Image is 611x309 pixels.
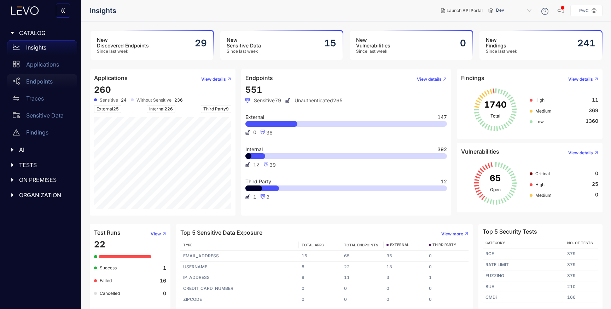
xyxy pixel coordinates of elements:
[441,179,447,184] span: 12
[19,192,71,198] span: ORGANIZATION
[592,181,598,187] span: 25
[460,38,466,48] h2: 0
[568,77,593,82] span: View details
[10,30,15,35] span: caret-right
[121,98,127,103] b: 24
[253,162,260,167] span: 12
[426,251,469,262] td: 0
[285,98,343,103] span: Unauthenticated 265
[535,182,545,187] span: High
[266,130,273,136] span: 38
[136,98,171,103] span: Without Sensitive
[90,7,116,15] span: Insights
[384,251,426,262] td: 35
[245,115,264,120] span: External
[579,8,589,13] p: PwC
[100,98,118,103] span: Sensitive
[56,4,70,18] button: double-left
[19,30,71,36] span: CATALOG
[437,147,447,152] span: 392
[164,106,173,111] span: 226
[26,44,46,51] p: Insights
[564,270,598,281] td: 379
[341,294,384,305] td: 0
[245,179,271,184] span: Third Party
[461,75,484,81] h4: Findings
[384,294,426,305] td: 0
[195,38,207,48] h2: 29
[253,130,256,135] span: 0
[299,283,341,294] td: 0
[163,265,166,271] b: 1
[356,37,390,48] h3: New Vulnerabilities
[426,272,469,283] td: 1
[245,98,281,103] span: Sensitive 79
[151,231,161,236] span: View
[564,281,598,292] td: 210
[163,291,166,296] b: 0
[417,77,442,82] span: View details
[426,283,469,294] td: 0
[426,294,469,305] td: 0
[26,112,64,119] p: Sensitive Data
[7,74,77,91] a: Endpoints
[7,125,77,142] a: Findings
[245,75,273,81] h4: Endpoints
[592,97,598,103] span: 11
[180,283,299,294] td: CREDIT_CARD_NUMBER
[183,243,192,247] span: TYPE
[299,262,341,273] td: 8
[201,105,231,113] span: Third Party
[586,118,598,124] span: 1360
[567,241,593,245] span: No. of Tests
[145,228,166,240] button: View
[324,38,336,48] h2: 15
[7,91,77,108] a: Traces
[485,241,505,245] span: Category
[4,158,77,172] div: TESTS
[147,105,175,113] span: Internal
[201,77,226,82] span: View details
[94,239,105,250] span: 22
[426,262,469,273] td: 0
[483,248,564,259] td: RCE
[341,283,384,294] td: 0
[10,177,15,182] span: caret-right
[483,270,564,281] td: FUZZING
[299,251,341,262] td: 15
[461,148,499,155] h4: Vulnerabilities
[563,74,598,85] button: View details
[180,272,299,283] td: IP_ADDRESS
[180,251,299,262] td: EMAIL_ADDRESS
[341,251,384,262] td: 65
[13,95,20,102] span: swap
[432,243,456,247] span: THIRD PARTY
[10,193,15,198] span: caret-right
[384,283,426,294] td: 0
[7,57,77,74] a: Applications
[227,37,261,48] h3: New Sensitive Data
[113,106,119,111] span: 25
[441,231,463,236] span: View more
[299,272,341,283] td: 8
[19,147,71,153] span: AI
[299,294,341,305] td: 0
[94,75,128,81] h4: Applications
[341,272,384,283] td: 11
[535,108,552,114] span: Medium
[384,272,426,283] td: 3
[245,147,263,152] span: Internal
[94,229,121,236] h4: Test Runs
[535,119,544,124] span: Low
[483,228,537,235] h4: Top 5 Security Tests
[4,25,77,40] div: CATALOG
[180,262,299,273] td: USERNAME
[384,262,426,273] td: 13
[568,150,593,155] span: View details
[227,49,261,54] span: Since last week
[595,192,598,198] span: 0
[7,40,77,57] a: Insights
[344,243,378,247] span: TOTAL ENDPOINTS
[483,281,564,292] td: BUA
[436,228,469,240] button: View more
